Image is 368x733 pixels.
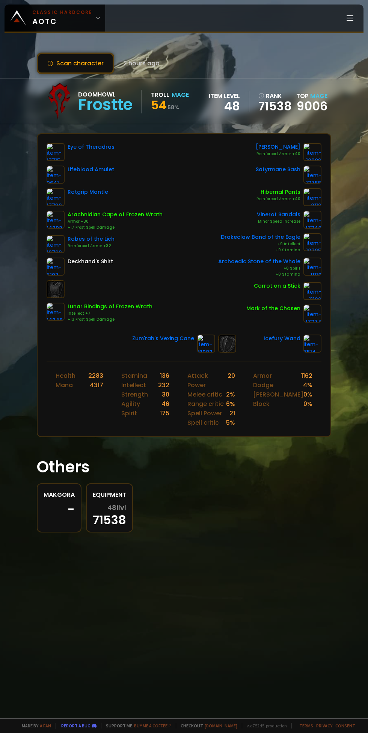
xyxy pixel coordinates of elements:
[256,196,300,202] div: Reinforced Armor +40
[256,151,300,157] div: Reinforced Armor +40
[32,9,92,16] small: Classic Hardcore
[221,241,300,247] div: +9 Intellect
[151,97,167,113] span: 54
[242,723,287,728] span: v. d752d5 - production
[258,91,292,101] div: rank
[78,99,133,110] div: Frostte
[221,247,300,253] div: +9 Stamina
[161,399,169,409] div: 46
[226,390,235,399] div: 2 %
[316,723,332,728] a: Privacy
[160,371,169,380] div: 136
[209,101,240,112] div: 48
[187,399,224,409] div: Range critic
[303,335,321,353] img: item-7514
[335,723,355,728] a: Consent
[107,504,126,511] span: 48 ilvl
[40,723,51,728] a: a fan
[5,5,105,32] a: Classic HardcoreAOTC
[68,317,152,323] div: +13 Frost Spell Damage
[47,303,65,321] img: item-14248
[61,723,90,728] a: Report a bug
[47,143,65,161] img: item-17715
[37,455,331,479] h1: Others
[187,371,228,390] div: Attack Power
[303,282,321,300] img: item-11122
[296,91,327,101] div: Top
[257,211,300,219] div: Vinerot Sandals
[303,211,321,229] img: item-17748
[218,271,300,278] div: +8 Stamina
[37,53,114,74] button: Scan character
[258,101,292,112] a: 71538
[187,418,219,427] div: Spell critic
[229,409,235,418] div: 21
[68,258,113,265] div: Deckhand's Shirt
[310,92,327,100] span: Mage
[218,265,300,271] div: +8 Spirit
[151,90,169,100] div: Troll
[205,723,237,728] a: [DOMAIN_NAME]
[132,335,194,342] div: Zum'rah's Vexing Cane
[121,390,148,399] div: Strength
[47,211,65,229] img: item-14292
[303,143,321,161] img: item-18083
[264,335,300,342] div: Icefury Wand
[123,59,160,68] span: 2 hours ago
[68,188,108,196] div: Rotgrip Mantle
[303,233,321,251] img: item-10795
[158,380,169,390] div: 232
[167,104,179,111] small: 58 %
[256,166,300,173] div: Satyrmane Sash
[44,504,75,515] div: -
[121,380,146,390] div: Intellect
[253,371,272,380] div: Armor
[47,166,65,184] img: item-9641
[254,282,300,290] div: Carrot on a Stick
[68,166,114,173] div: Lifeblood Amulet
[93,490,126,499] div: Equipment
[17,723,51,728] span: Made by
[187,409,222,418] div: Spell Power
[78,90,133,99] div: Doomhowl
[90,380,103,390] div: 4317
[68,211,163,219] div: Arachnidian Cape of Frozen Wrath
[209,91,240,101] div: item level
[44,490,75,499] div: Makgora
[68,219,163,225] div: Armor +30
[56,371,75,380] div: Health
[256,188,300,196] div: Hibernal Pants
[303,380,312,390] div: 4 %
[121,409,137,418] div: Spirit
[160,409,169,418] div: 175
[297,98,327,115] a: 9006
[121,371,147,380] div: Stamina
[47,188,65,206] img: item-17732
[303,305,321,323] img: item-17774
[68,311,152,317] div: Intellect +7
[253,399,270,409] div: Block
[68,303,152,311] div: Lunar Bindings of Frozen Wrath
[88,371,103,380] div: 2283
[226,399,235,409] div: 6 %
[68,143,115,151] div: Eye of Theradras
[303,166,321,184] img: item-17755
[303,390,312,399] div: 0 %
[257,219,300,225] div: Minor Speed Increase
[47,235,65,253] img: item-10762
[56,380,73,390] div: Mana
[303,258,321,276] img: item-11118
[68,235,115,243] div: Robes of the Lich
[228,371,235,390] div: 20
[218,258,300,265] div: Archaedic Stone of the Whale
[253,390,303,399] div: [PERSON_NAME]
[176,723,237,728] span: Checkout
[86,483,133,532] a: Equipment48ilvl71538
[187,390,222,399] div: Melee critic
[134,723,171,728] a: Buy me a coffee
[221,233,300,241] div: Drakeclaw Band of the Eagle
[162,390,169,399] div: 30
[303,399,312,409] div: 0 %
[101,723,171,728] span: Support me,
[47,258,65,276] img: item-5107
